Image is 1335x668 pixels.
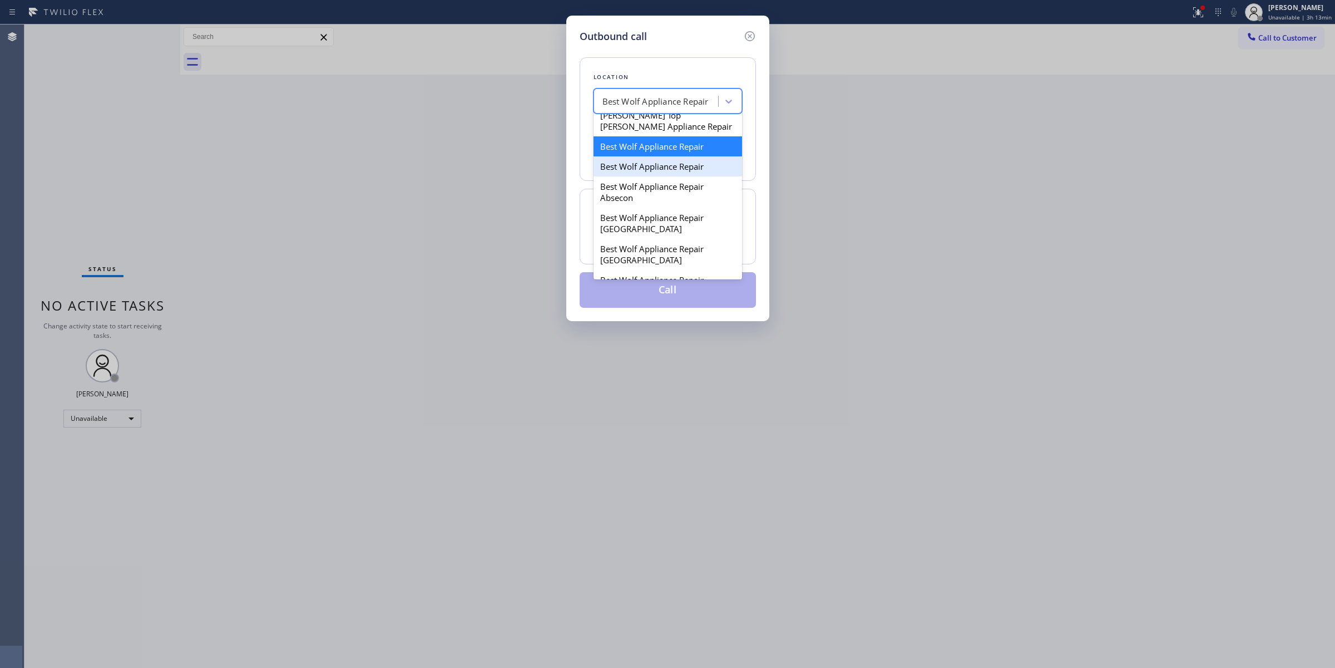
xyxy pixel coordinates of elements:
[594,156,742,176] div: Best Wolf Appliance Repair
[594,105,742,136] div: [PERSON_NAME] Top [PERSON_NAME] Appliance Repair
[594,71,742,83] div: Location
[580,272,756,308] button: Call
[594,239,742,270] div: Best Wolf Appliance Repair [GEOGRAPHIC_DATA]
[594,136,742,156] div: Best Wolf Appliance Repair
[594,208,742,239] div: Best Wolf Appliance Repair [GEOGRAPHIC_DATA]
[594,176,742,208] div: Best Wolf Appliance Repair Absecon
[602,95,709,108] div: Best Wolf Appliance Repair
[594,270,742,301] div: Best Wolf Appliance Repair [GEOGRAPHIC_DATA]
[580,29,647,44] h5: Outbound call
